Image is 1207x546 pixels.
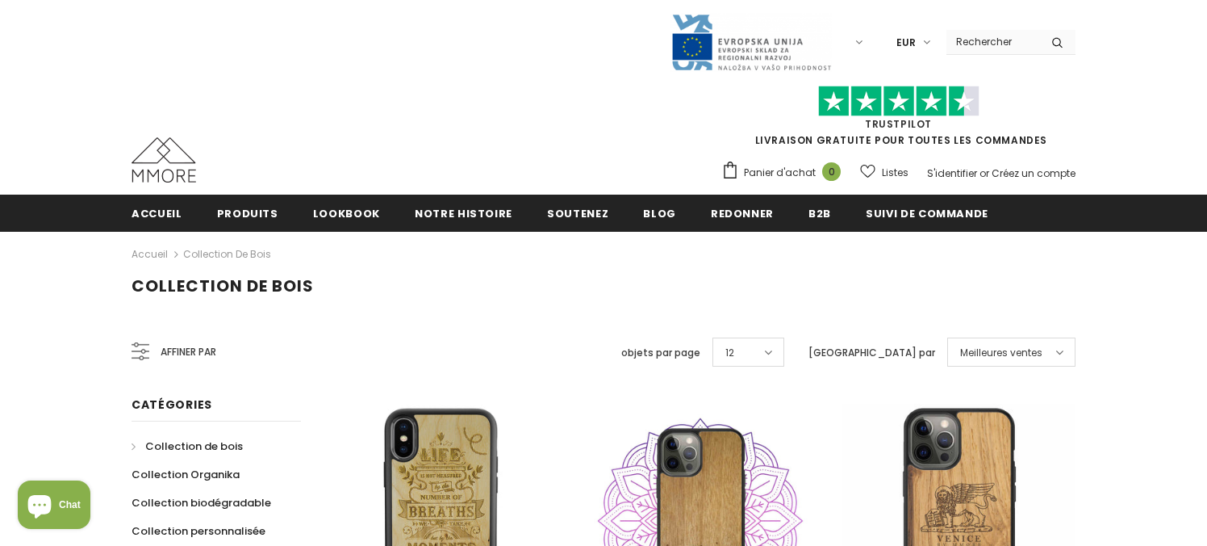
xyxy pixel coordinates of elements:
[725,345,734,361] span: 12
[132,397,212,413] span: Catégories
[621,345,700,361] label: objets par page
[13,481,95,533] inbox-online-store-chat: Shopify online store chat
[721,93,1075,147] span: LIVRAISON GRATUITE POUR TOUTES LES COMMANDES
[132,275,314,297] span: Collection de bois
[132,137,196,183] img: Cas MMORE
[860,158,908,187] a: Listes
[415,195,512,231] a: Notre histoire
[161,343,216,361] span: Affiner par
[670,13,832,72] img: Javni Razpis
[313,195,380,231] a: Lookbook
[217,195,278,231] a: Produits
[979,166,989,180] span: or
[132,245,168,264] a: Accueil
[132,432,243,460] a: Collection de bois
[217,206,278,221] span: Produits
[547,206,608,221] span: soutenez
[415,206,512,221] span: Notre histoire
[313,206,380,221] span: Lookbook
[547,195,608,231] a: soutenez
[808,345,935,361] label: [GEOGRAPHIC_DATA] par
[132,460,240,489] a: Collection Organika
[643,206,676,221] span: Blog
[744,165,816,181] span: Panier d'achat
[946,30,1039,53] input: Search Site
[808,195,831,231] a: B2B
[711,195,774,231] a: Redonner
[822,162,841,181] span: 0
[670,35,832,48] a: Javni Razpis
[643,195,676,231] a: Blog
[927,166,977,180] a: S'identifier
[882,165,908,181] span: Listes
[896,35,916,51] span: EUR
[866,195,988,231] a: Suivi de commande
[132,195,182,231] a: Accueil
[132,489,271,517] a: Collection biodégradable
[132,467,240,482] span: Collection Organika
[711,206,774,221] span: Redonner
[132,523,265,539] span: Collection personnalisée
[145,439,243,454] span: Collection de bois
[866,206,988,221] span: Suivi de commande
[808,206,831,221] span: B2B
[132,206,182,221] span: Accueil
[132,495,271,510] span: Collection biodégradable
[818,86,979,117] img: Faites confiance aux étoiles pilotes
[721,161,849,185] a: Panier d'achat 0
[992,166,1075,180] a: Créez un compte
[183,247,271,261] a: Collection de bois
[132,517,265,545] a: Collection personnalisée
[865,117,932,131] a: TrustPilot
[960,345,1042,361] span: Meilleures ventes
